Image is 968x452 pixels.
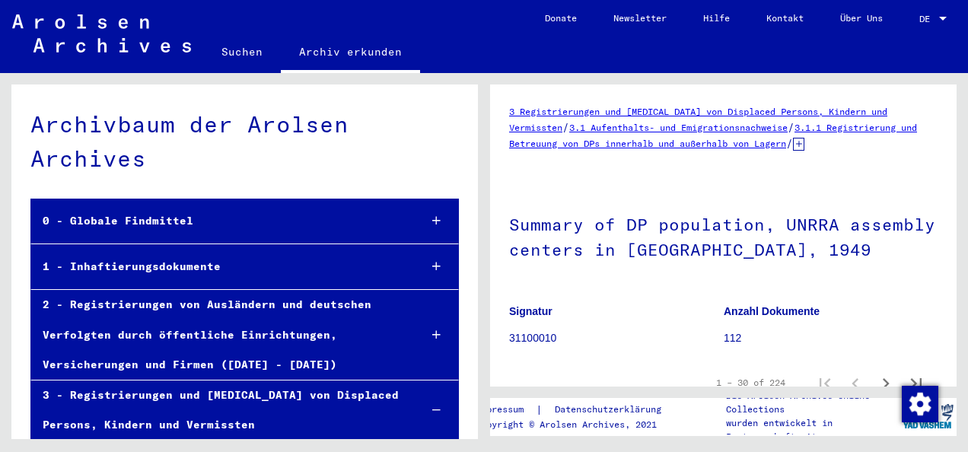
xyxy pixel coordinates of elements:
a: 3.1 Aufenthalts- und Emigrationsnachweise [569,122,788,133]
p: 31100010 [509,330,723,346]
div: 2 - Registrierungen von Ausländern und deutschen Verfolgten durch öffentliche Einrichtungen, Vers... [31,290,407,380]
b: Signatur [509,305,552,317]
p: Copyright © Arolsen Archives, 2021 [476,418,680,431]
button: First page [810,368,840,398]
b: Anzahl Dokumente [724,305,820,317]
div: 3 - Registrierungen und [MEDICAL_DATA] von Displaced Persons, Kindern und Vermissten [31,380,407,440]
a: 3 Registrierungen und [MEDICAL_DATA] von Displaced Persons, Kindern und Vermissten [509,106,887,133]
img: Zustimmung ändern [902,386,938,422]
div: 1 – 30 of 224 [716,376,785,390]
a: Archiv erkunden [281,33,420,73]
span: / [788,120,794,134]
a: Suchen [203,33,281,70]
p: Die Arolsen Archives Online-Collections [726,389,898,416]
div: Archivbaum der Arolsen Archives [30,107,459,176]
img: Arolsen_neg.svg [12,14,191,53]
span: DE [919,14,936,24]
span: / [786,136,793,150]
a: Impressum [476,402,536,418]
button: Previous page [840,368,871,398]
p: wurden entwickelt in Partnerschaft mit [726,416,898,444]
div: Zustimmung ändern [901,385,938,422]
img: yv_logo.png [900,397,957,435]
p: 112 [724,330,938,346]
div: 1 - Inhaftierungsdokumente [31,252,407,282]
a: Datenschutzerklärung [543,402,680,418]
button: Last page [901,368,931,398]
span: / [562,120,569,134]
div: 0 - Globale Findmittel [31,206,407,236]
button: Next page [871,368,901,398]
div: | [476,402,680,418]
h1: Summary of DP population, UNRRA assembly centers in [GEOGRAPHIC_DATA], 1949 [509,189,938,282]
